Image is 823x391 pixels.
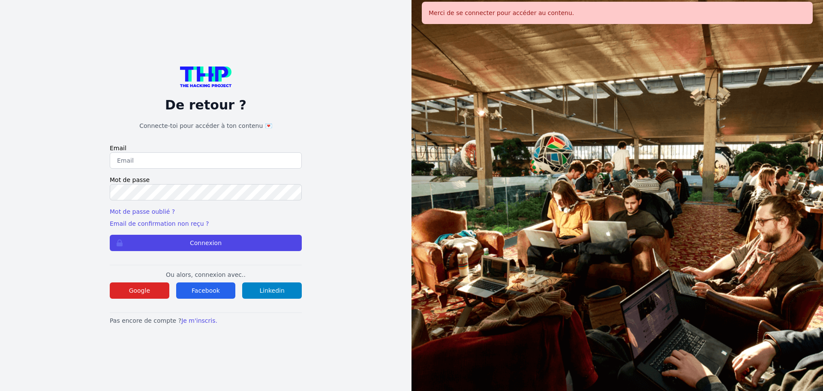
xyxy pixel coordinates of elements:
button: Connexion [110,235,302,251]
p: Ou alors, connexion avec.. [110,270,302,279]
h1: Connecte-toi pour accéder à ton contenu 💌 [110,121,302,130]
input: Email [110,152,302,169]
a: Je m'inscris. [181,317,217,324]
label: Mot de passe [110,176,302,184]
img: logo [180,67,231,87]
p: Pas encore de compte ? [110,316,302,325]
label: Email [110,144,302,152]
button: Google [110,282,169,299]
p: De retour ? [110,97,302,113]
div: Merci de se connecter pour accéder au contenu. [422,2,813,24]
button: Facebook [176,282,236,299]
button: Linkedin [242,282,302,299]
a: Email de confirmation non reçu ? [110,220,209,227]
a: Mot de passe oublié ? [110,208,175,215]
